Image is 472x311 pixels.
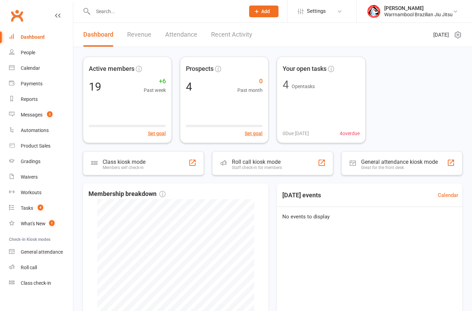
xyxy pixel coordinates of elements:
span: 0 [237,76,263,86]
a: Roll call [9,260,73,275]
div: Calendar [21,65,40,71]
span: 2 [47,111,53,117]
a: Waivers [9,169,73,185]
a: Payments [9,76,73,92]
a: Clubworx [8,7,26,24]
div: Waivers [21,174,38,180]
div: 4 [186,81,192,92]
span: +6 [144,76,166,86]
div: No events to display [274,207,465,226]
div: Members self check-in [103,165,145,170]
a: Automations [9,123,73,138]
input: Search... [91,7,240,16]
div: Dashboard [21,34,45,40]
a: General attendance kiosk mode [9,244,73,260]
div: Staff check-in for members [232,165,282,170]
a: Tasks 4 [9,200,73,216]
a: Dashboard [9,29,73,45]
div: Great for the front desk [361,165,438,170]
div: Product Sales [21,143,50,149]
a: People [9,45,73,60]
div: Roll call kiosk mode [232,159,282,165]
a: Recent Activity [211,23,252,47]
span: Active members [89,64,134,74]
span: Prospects [186,64,214,74]
span: Settings [307,3,326,19]
a: Revenue [127,23,151,47]
button: Set goal [148,130,166,137]
h3: [DATE] events [277,189,327,201]
div: What's New [21,221,46,226]
div: Tasks [21,205,33,211]
div: Automations [21,128,49,133]
div: 19 [89,81,101,92]
img: thumb_image1681298037.png [367,4,381,18]
div: General attendance [21,249,63,255]
span: 4 [38,205,43,210]
span: 1 [49,220,55,226]
div: Warrnambool Brazilian Jiu Jitsu [384,11,453,18]
a: Product Sales [9,138,73,154]
div: [PERSON_NAME] [384,5,453,11]
a: Gradings [9,154,73,169]
div: Class check-in [21,280,51,286]
span: Your open tasks [283,64,327,74]
div: Workouts [21,190,41,195]
a: What's New1 [9,216,73,232]
span: Add [261,9,270,14]
a: Calendar [9,60,73,76]
div: Reports [21,96,38,102]
a: Dashboard [83,23,113,47]
div: Class kiosk mode [103,159,145,165]
a: Workouts [9,185,73,200]
a: Class kiosk mode [9,275,73,291]
span: Open tasks [292,84,315,89]
span: Past week [144,86,166,94]
span: [DATE] [433,31,449,39]
a: Messages 2 [9,107,73,123]
span: Membership breakdown [88,189,166,199]
div: 4 [283,79,289,90]
a: Reports [9,92,73,107]
span: 0 Due [DATE] [283,130,309,137]
button: Add [249,6,279,17]
span: 4 overdue [340,130,360,137]
div: Gradings [21,159,40,164]
div: Roll call [21,265,37,270]
div: Payments [21,81,43,86]
button: Set goal [245,130,263,137]
div: Messages [21,112,43,117]
div: People [21,50,35,55]
span: Past month [237,86,263,94]
a: Attendance [165,23,197,47]
div: General attendance kiosk mode [361,159,438,165]
a: Calendar [438,191,458,199]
